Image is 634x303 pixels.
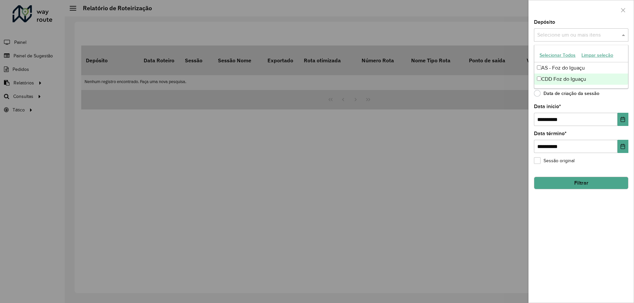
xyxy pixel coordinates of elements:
[534,74,628,85] div: CDD Foz do Iguaçu
[617,140,628,153] button: Choose Date
[534,130,567,137] label: Data término
[534,177,628,189] button: Filtrar
[534,90,599,97] label: Data de criação da sessão
[617,113,628,126] button: Choose Date
[534,157,575,164] label: Sessão original
[534,18,555,26] label: Depósito
[534,62,628,74] div: AS - Foz do Iguaçu
[537,50,579,60] button: Selecionar Todos
[579,50,616,60] button: Limpar seleção
[534,103,561,110] label: Data início
[534,45,628,89] ng-dropdown-panel: Options list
